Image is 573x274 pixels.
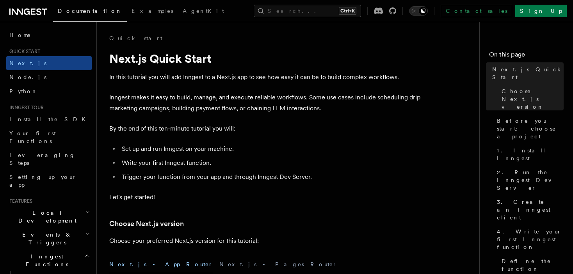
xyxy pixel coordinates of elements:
[9,31,31,39] span: Home
[109,123,422,134] p: By the end of this ten-minute tutorial you will:
[9,60,46,66] span: Next.js
[409,6,428,16] button: Toggle dark mode
[6,84,92,98] a: Python
[109,51,422,65] h1: Next.js Quick Start
[6,206,92,228] button: Local Development
[109,218,184,229] a: Choose Next.js version
[119,157,422,168] li: Write your first Inngest function.
[497,168,564,192] span: 2. Run the Inngest Dev Server
[9,152,75,166] span: Leveraging Steps
[109,256,213,273] button: Next.js - App Router
[497,147,564,162] span: 1. Install Inngest
[492,65,564,81] span: Next.js Quick Start
[502,257,564,273] span: Define the function
[502,87,564,111] span: Choose Next.js version
[489,50,564,62] h4: On this page
[9,130,56,144] span: Your first Functions
[494,195,564,225] a: 3. Create an Inngest client
[9,174,77,188] span: Setting up your app
[109,92,422,114] p: Inngest makes it easy to build, manage, and execute reliable workflows. Some use cases include sc...
[6,28,92,42] a: Home
[183,8,224,14] span: AgentKit
[515,5,567,17] a: Sign Up
[6,253,84,268] span: Inngest Functions
[6,70,92,84] a: Node.js
[6,104,44,111] span: Inngest tour
[6,170,92,192] a: Setting up your app
[109,72,422,83] p: In this tutorial you will add Inngest to a Next.js app to see how easy it can be to build complex...
[132,8,173,14] span: Examples
[497,228,564,251] span: 4. Write your first Inngest function
[109,34,162,42] a: Quick start
[441,5,512,17] a: Contact sales
[254,5,361,17] button: Search...Ctrl+K
[6,112,92,126] a: Install the SDK
[498,84,564,114] a: Choose Next.js version
[178,2,229,21] a: AgentKit
[219,256,337,273] button: Next.js - Pages Router
[494,114,564,143] a: Before you start: choose a project
[119,171,422,182] li: Trigger your function from your app and through Inngest Dev Server.
[6,56,92,70] a: Next.js
[6,148,92,170] a: Leveraging Steps
[109,192,422,203] p: Let's get started!
[497,117,564,140] span: Before you start: choose a project
[127,2,178,21] a: Examples
[497,198,564,221] span: 3. Create an Inngest client
[494,165,564,195] a: 2. Run the Inngest Dev Server
[6,198,32,204] span: Features
[494,225,564,254] a: 4. Write your first Inngest function
[9,74,46,80] span: Node.js
[119,143,422,154] li: Set up and run Inngest on your machine.
[58,8,122,14] span: Documentation
[6,231,85,246] span: Events & Triggers
[9,88,38,94] span: Python
[6,48,40,55] span: Quick start
[6,228,92,249] button: Events & Triggers
[53,2,127,22] a: Documentation
[494,143,564,165] a: 1. Install Inngest
[339,7,356,15] kbd: Ctrl+K
[489,62,564,84] a: Next.js Quick Start
[109,235,422,246] p: Choose your preferred Next.js version for this tutorial:
[6,249,92,271] button: Inngest Functions
[9,116,90,122] span: Install the SDK
[6,126,92,148] a: Your first Functions
[6,209,85,225] span: Local Development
